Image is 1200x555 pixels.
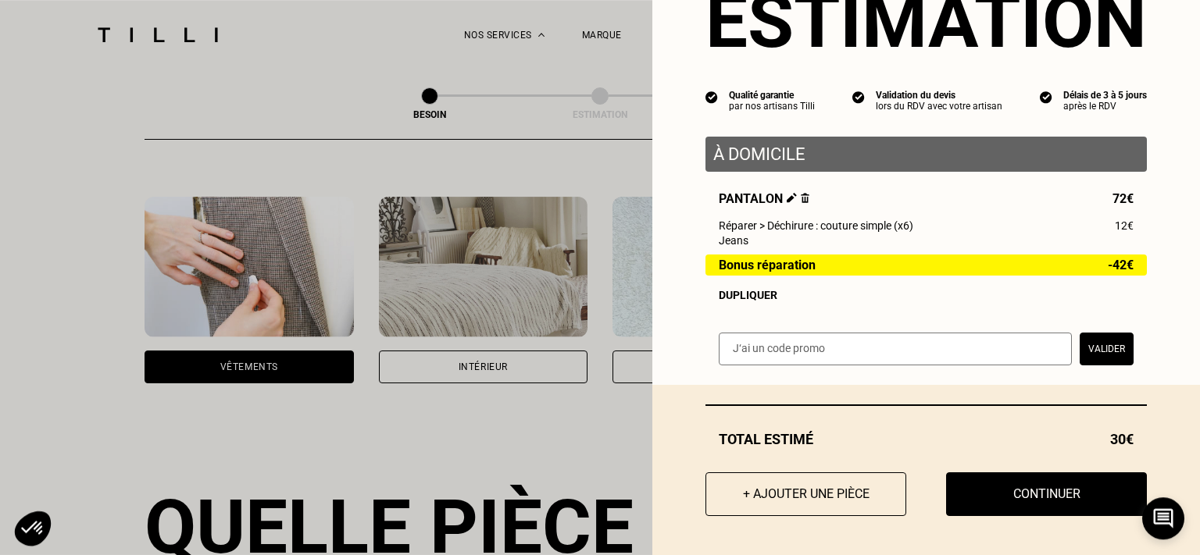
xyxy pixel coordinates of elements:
div: Total estimé [705,431,1147,447]
img: icon list info [1040,90,1052,104]
p: À domicile [713,144,1139,164]
span: Réparer > Déchirure : couture simple (x6) [719,219,913,232]
span: -42€ [1108,258,1134,272]
span: 12€ [1115,219,1134,232]
img: Éditer [787,193,797,203]
button: Continuer [946,472,1147,516]
img: icon list info [852,90,865,104]
span: 30€ [1110,431,1134,447]
button: Valider [1080,333,1134,365]
span: Pantalon [719,191,809,206]
span: 72€ [1112,191,1134,206]
button: + Ajouter une pièce [705,472,906,516]
span: Jeans [719,234,748,247]
div: Validation du devis [876,90,1002,101]
div: Qualité garantie [729,90,815,101]
div: par nos artisans Tilli [729,101,815,112]
div: Délais de 3 à 5 jours [1063,90,1147,101]
div: Dupliquer [719,289,1134,301]
img: icon list info [705,90,718,104]
span: Bonus réparation [719,258,816,272]
div: après le RDV [1063,101,1147,112]
img: Supprimer [801,193,809,203]
div: lors du RDV avec votre artisan [876,101,1002,112]
input: J‘ai un code promo [719,333,1072,365]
